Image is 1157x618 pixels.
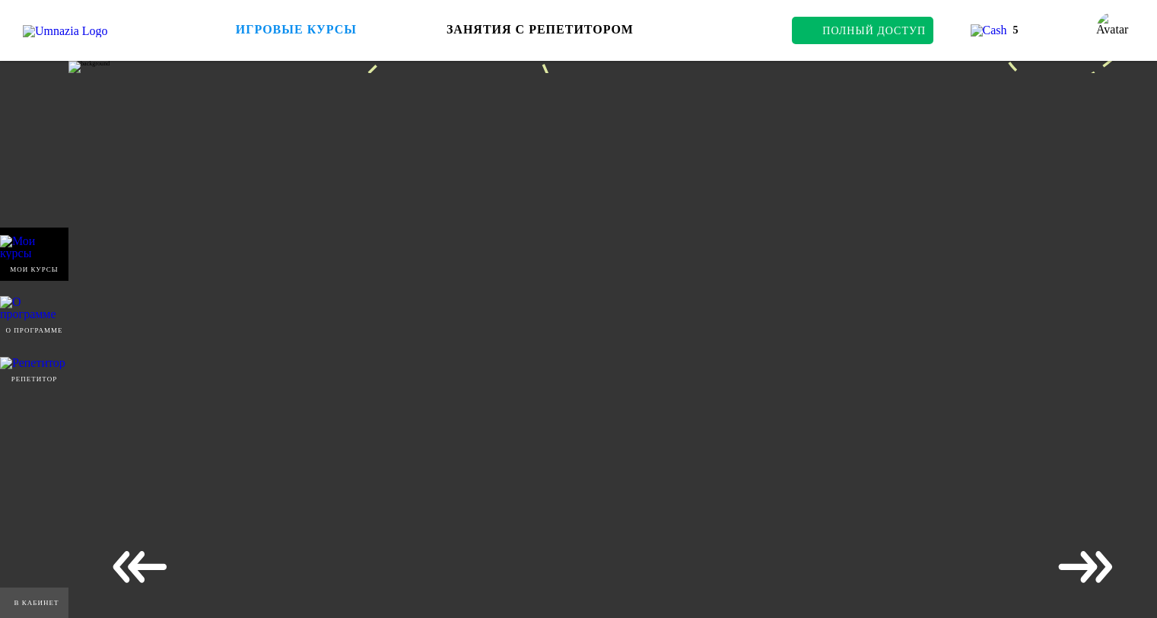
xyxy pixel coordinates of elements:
[1047,21,1076,41] a: Все сообщения
[236,23,357,36] span: Игровые курсы
[1096,11,1134,36] img: Avatar
[23,25,108,37] img: Umnazia Logo
[1013,25,1019,36] span: 5
[792,17,933,44] a: Полный доступ
[447,23,634,36] span: Занятия с репетитором
[971,24,1007,37] img: Cash
[964,24,1025,37] a: 5
[23,24,108,37] a: На главную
